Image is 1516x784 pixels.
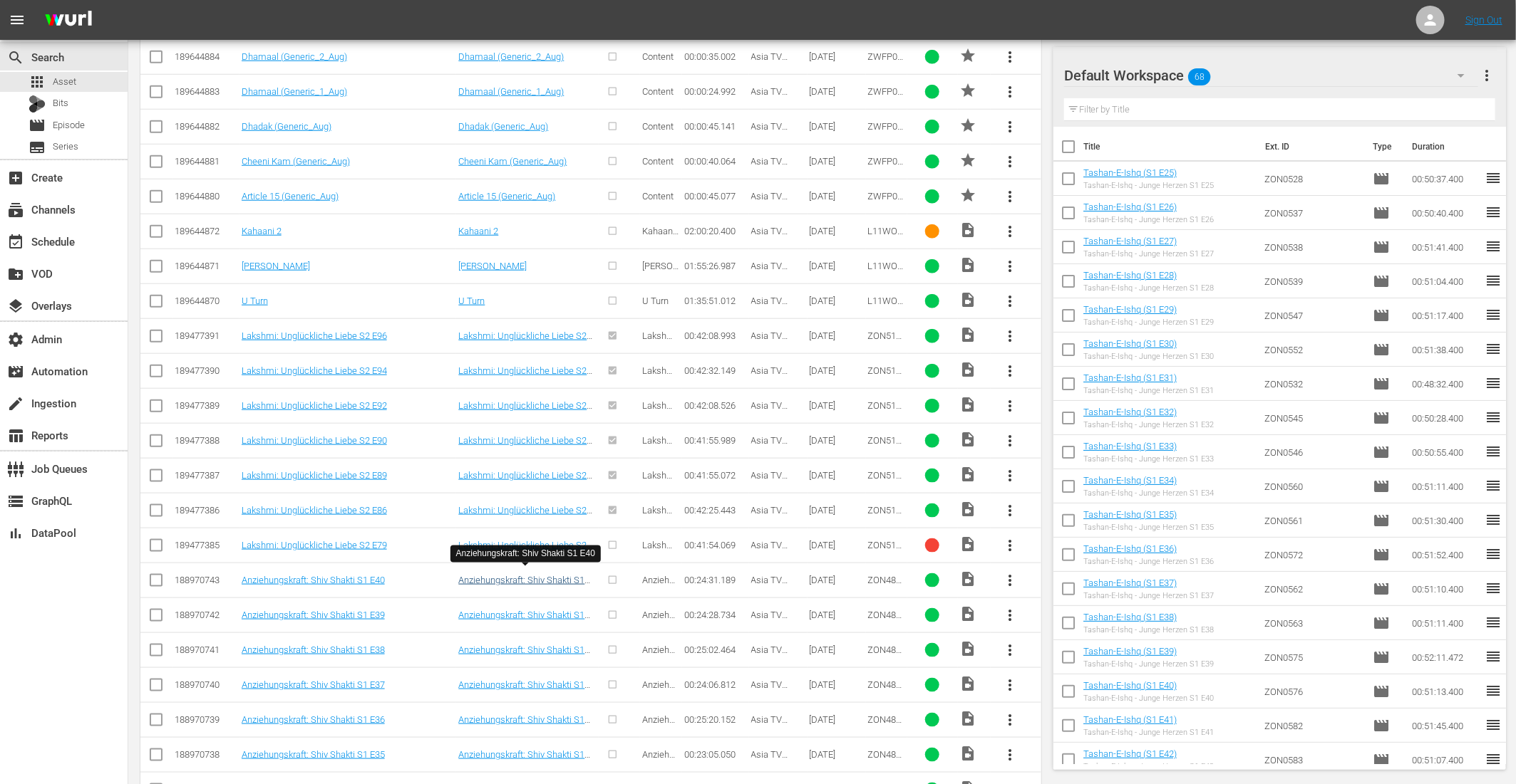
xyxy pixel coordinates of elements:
td: 00:48:32.400 [1406,367,1485,401]
div: [DATE] [810,86,864,97]
a: Tashan-E-Ishq (S1 E36) [1083,543,1177,554]
td: 00:50:40.400 [1406,196,1485,230]
span: ZON5123 [868,365,902,387]
span: more_vert [1001,362,1019,380]
span: Ingestion [7,395,24,412]
div: [DATE] [810,261,864,271]
a: Lakshmi: Unglückliche Liebe S2 E90 [242,435,387,446]
td: 00:51:30.400 [1406,503,1485,538]
div: 00:42:25.443 [684,505,747,516]
span: Lakshmi: Unglückliche Liebe [642,365,679,408]
span: PROMO [960,152,977,169]
span: PROMO [960,47,977,64]
span: Asia TV Limited [751,86,788,108]
span: U Turn [642,296,669,306]
span: GraphQL [7,493,24,510]
div: [DATE] [810,191,864,202]
td: ZON0528 [1259,162,1368,196]
span: more_vert [1001,118,1019,135]
span: DataPool [7,525,24,542]
span: 68 [1188,62,1211,92]
div: 00:00:24.992 [684,86,747,97]
button: more_vert [993,389,1027,423]
span: more_vert [1001,153,1019,170]
a: Tashan-E-Ishq (S1 E32) [1083,407,1177,417]
a: Anziehungskraft: Shiv Shakti S1 E36 [242,714,385,725]
a: Dhamaal (Generic_2_Aug) [458,51,564,62]
div: Tashan-E-Ishq - Junge Herzen S1 E33 [1083,454,1214,464]
div: 189477387 [175,470,237,481]
span: Create [7,169,24,187]
span: VOD [7,266,24,283]
span: reorder [1485,169,1502,187]
span: Episode [1373,307,1390,324]
div: 189477386 [175,505,237,516]
div: 00:41:54.069 [684,540,747,550]
span: Episode [1373,170,1390,187]
span: Video [960,256,977,273]
a: Tashan-E-Ishq (S1 E35) [1083,509,1177,520]
div: 189644882 [175,121,237,132]
a: Tashan-E-Ishq (S1 E40) [1083,680,1177,691]
div: Tashan-E-Ishq - Junge Herzen S1 E29 [1083,318,1214,327]
span: ZON5119 [868,435,902,456]
div: Tashan-E-Ishq - Junge Herzen S1 E30 [1083,352,1214,361]
span: Content [642,86,674,97]
div: 189644881 [175,156,237,167]
a: Sign Out [1465,14,1502,26]
span: Episode [1373,444,1390,461]
span: Episode [1373,341,1390,358]
a: Article 15 (Generic_Aug) [458,191,555,202]
a: Lakshmi: Unglückliche Liebe S2 E94 [458,365,592,387]
div: [DATE] [810,51,864,62]
div: [DATE] [810,400,864,411]
span: Admin [7,331,24,348]
span: Video [960,501,977,518]
div: 00:41:55.989 [684,435,747,446]
span: Asia TV Limited [751,365,788,387]
span: more_vert [1001,223,1019,240]
div: 189477385 [175,540,237,550]
span: ZWFP0206 [868,121,904,142]
div: [DATE] [810,505,864,516]
td: ZON0532 [1259,367,1368,401]
div: 02:00:20.400 [684,226,747,236]
a: Lakshmi: Unglückliche Liebe S2 E92 [242,400,387,411]
div: [DATE] [810,365,864,376]
th: Duration [1403,127,1489,167]
td: 00:51:38.400 [1406,333,1485,367]
div: 189644871 [175,261,237,271]
div: 189644870 [175,296,237,306]
span: Episode [29,117,46,134]
a: Tashan-E-Ishq (S1 E28) [1083,270,1177,281]
div: Tashan-E-Ishq - Junge Herzen S1 E25 [1083,181,1214,190]
span: Overlays [7,298,24,315]
div: 189477388 [175,435,237,446]
span: menu [9,11,26,28]
span: reorder [1485,340,1502,357]
button: more_vert [993,528,1027,563]
div: 00:00:35.002 [684,51,747,62]
span: Asia TV Limited [751,296,788,317]
span: reorder [1485,238,1502,255]
td: 00:51:52.400 [1406,538,1485,572]
div: Tashan-E-Ishq - Junge Herzen S1 E28 [1083,283,1214,293]
td: ZON0561 [1259,503,1368,538]
td: ZON0560 [1259,469,1368,503]
span: Asia TV Limited [751,505,788,526]
span: more_vert [1001,711,1019,728]
span: more_vert [1001,746,1019,763]
td: ZON0539 [1259,264,1368,298]
a: Anziehungskraft: Shiv Shakti S1 E37 [458,679,590,701]
a: Tashan-E-Ishq (S1 E34) [1083,475,1177,486]
a: Anziehungskraft: Shiv Shakti S1 E35 [242,749,385,760]
a: Cheeni Kam (Generic_Aug) [458,156,567,167]
span: Channels [7,202,24,219]
span: reorder [1485,272,1502,289]
a: Article 15 (Generic_Aug) [242,191,339,202]
button: more_vert [1478,58,1495,93]
a: Tashan-E-Ishq (S1 E39) [1083,646,1177,657]
span: L11WORFM0075 [868,261,904,282]
span: Episode [1373,478,1390,495]
a: [PERSON_NAME] [458,261,527,271]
